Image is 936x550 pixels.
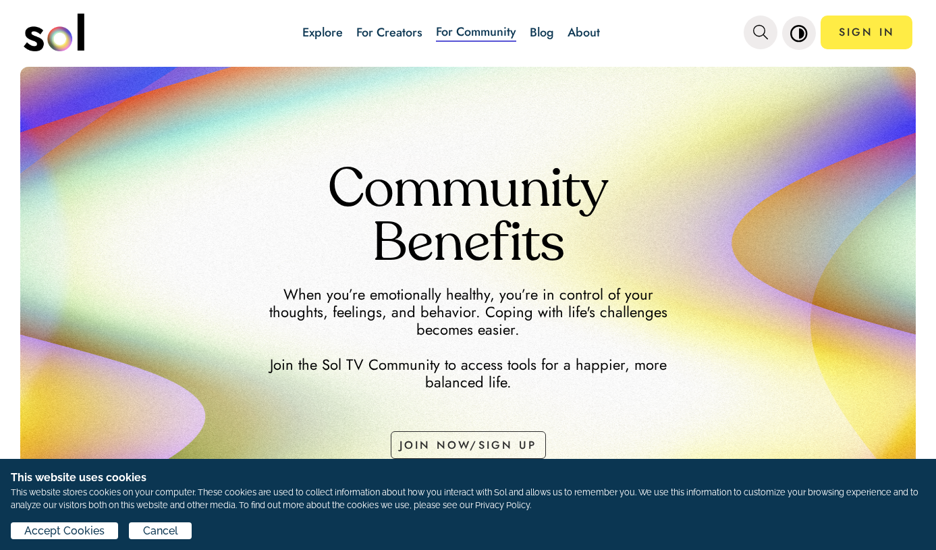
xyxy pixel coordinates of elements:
[568,24,600,41] a: About
[436,23,516,42] a: For Community
[391,431,546,459] button: JOIN NOW/SIGN UP
[24,9,913,56] nav: main navigation
[11,522,118,539] button: Accept Cookies
[265,285,671,391] h2: When you’re emotionally healthy, you’re in control of your thoughts, feelings, and behavior. Copi...
[143,523,178,539] span: Cancel
[24,523,105,539] span: Accept Cookies
[302,24,343,41] a: Explore
[24,13,84,51] img: logo
[129,522,191,539] button: Cancel
[356,24,422,41] a: For Creators
[11,486,925,512] p: This website stores cookies on your computer. These cookies are used to collect information about...
[821,16,912,49] a: SIGN IN
[11,470,925,486] h1: This website uses cookies
[34,165,902,273] h1: Community Benefits
[530,24,554,41] a: Blog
